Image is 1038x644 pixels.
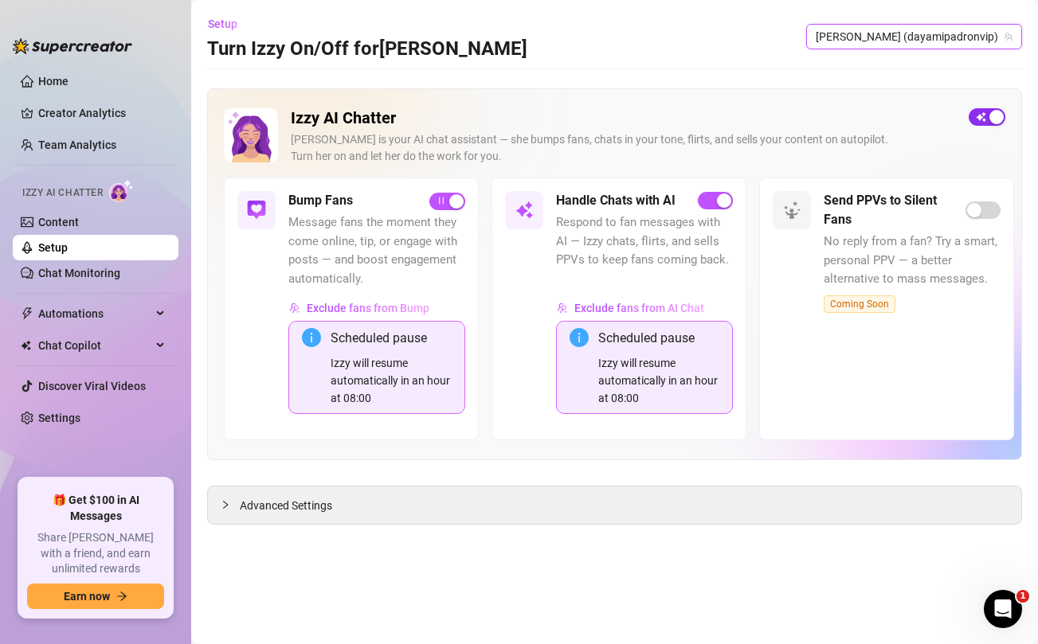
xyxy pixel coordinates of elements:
span: Respond to fan messages with AI — Izzy chats, flirts, and sells PPVs to keep fans coming back. [556,213,733,270]
h3: Turn Izzy On/Off for [PERSON_NAME] [207,37,527,62]
span: Chat Copilot [38,333,151,358]
span: info-circle [570,328,589,347]
span: info-circle [302,328,321,347]
span: Share [PERSON_NAME] with a friend, and earn unlimited rewards [27,530,164,577]
img: svg%3e [557,302,568,314]
img: AI Chatter [109,179,134,202]
div: collapsed [221,496,240,513]
span: Automations [38,301,151,326]
img: Chat Copilot [21,340,31,351]
span: No reply from a fan? Try a smart, personal PPV — a better alternative to mass messages. [824,232,1001,289]
button: Exclude fans from Bump [288,295,430,321]
div: Izzy will resume automatically in an hour at 08:00 [331,354,452,407]
a: Content [38,216,79,228]
a: Discover Viral Videos [38,380,146,392]
a: Setup [38,241,68,254]
img: svg%3e [289,302,300,314]
span: Dayami (dayamipadronvip) [816,25,1013,49]
div: Scheduled pause [598,328,719,348]
a: Chat Monitoring [38,267,120,279]
button: Setup [207,11,250,37]
h5: Handle Chats with AI [556,191,676,210]
a: Settings [38,412,80,424]
img: svg%3e [247,201,266,220]
span: arrow-right [116,591,127,602]
button: Exclude fans from AI Chat [556,295,705,321]
h5: Bump Fans [288,191,353,210]
a: Team Analytics [38,139,116,151]
span: 🎁 Get $100 in AI Messages [27,493,164,524]
div: Scheduled pause [331,328,452,348]
span: 1 [1016,590,1029,603]
a: Home [38,75,69,88]
span: Coming Soon [824,295,895,313]
button: Earn nowarrow-right [27,584,164,609]
div: [PERSON_NAME] is your AI chat assistant — she bumps fans, chats in your tone, flirts, and sells y... [291,131,956,165]
h5: Send PPVs to Silent Fans [824,191,966,229]
img: svg%3e [515,201,534,220]
span: thunderbolt [21,307,33,320]
div: Izzy will resume automatically in an hour at 08:00 [598,354,719,407]
span: Izzy AI Chatter [22,185,103,201]
img: svg%3e [782,201,801,220]
span: Advanced Settings [240,497,332,514]
span: Exclude fans from Bump [307,302,429,314]
span: Earn now [64,590,110,603]
a: Creator Analytics [38,100,166,126]
img: logo-BBDzfeDw.svg [13,38,132,54]
span: Message fans the moment they come online, tip, or engage with posts — and boost engagement automa... [288,213,465,288]
span: team [1004,32,1013,41]
img: Izzy AI Chatter [224,108,278,162]
span: Setup [208,18,237,30]
span: Exclude fans from AI Chat [574,302,704,314]
span: collapsed [221,500,230,509]
iframe: Intercom live chat [984,590,1022,628]
h2: Izzy AI Chatter [291,108,956,128]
